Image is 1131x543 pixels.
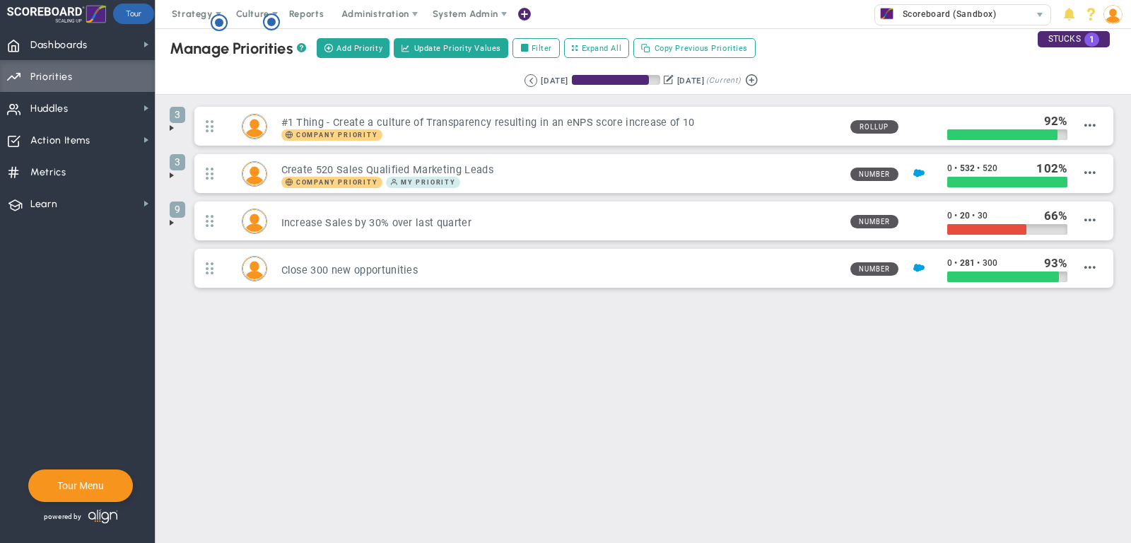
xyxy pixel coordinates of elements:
span: 9 [170,202,185,218]
span: 20 [960,211,970,221]
span: 66 [1044,209,1058,223]
img: Mark Collins [242,115,266,139]
span: 532 [960,163,975,173]
span: (Current) [706,74,740,87]
div: Manage Priorities [170,39,306,58]
span: 0 [947,258,952,268]
span: My Priority [386,177,460,188]
button: Expand All [564,38,629,58]
span: Company Priority [281,177,382,188]
span: • [977,258,980,268]
img: Mark Collins [242,257,266,281]
span: Strategy [172,8,213,19]
span: • [972,211,975,221]
div: Powered by Align [28,506,179,527]
button: Add Priority [317,38,389,58]
span: 3 [170,154,185,170]
span: Rollup [850,120,898,134]
span: Company Priority [296,132,378,139]
span: My Priority [401,179,456,186]
span: Company Priority [281,129,382,141]
h3: Increase Sales by 30% over last quarter [281,216,839,230]
span: Culture [236,8,269,19]
span: Learn [30,189,57,219]
h3: #1 Thing - Create a culture of Transparency resulting in an eNPS score increase of 10 [281,116,839,129]
span: 30 [978,211,988,221]
span: Number [850,262,898,276]
span: 93 [1044,256,1058,270]
span: Administration [341,8,409,19]
span: Number [850,215,898,228]
h3: Close 300 new opportunities [281,264,839,277]
span: 281 [960,258,975,268]
button: Copy Previous Priorities [633,38,756,58]
div: % [1044,208,1068,223]
span: 102 [1036,161,1057,175]
img: Salesforce Enabled<br />Sandbox: Quarterly Leads and Opportunities [913,168,925,179]
div: Mark Collins [242,256,267,281]
img: Katie Williams [242,209,266,233]
span: 520 [983,163,997,173]
div: Period Progress: 87% Day 79 of 90 with 11 remaining. [572,75,660,85]
div: % [1036,160,1067,176]
span: System Admin [433,8,498,19]
span: Scoreboard (Sandbox) [896,5,997,23]
span: Add Priority [336,42,382,54]
span: Priorities [30,62,73,92]
img: Hannah Dogru [242,162,266,186]
span: 92 [1044,114,1058,128]
span: • [954,258,957,268]
span: Company Priority [296,179,378,186]
span: Expand All [582,42,622,54]
div: Mark Collins [242,114,267,139]
button: Go to previous period [525,74,537,87]
span: • [977,163,980,173]
img: 33625.Company.photo [878,5,896,23]
span: Action Items [30,126,90,156]
span: Number [850,168,898,181]
span: Dashboards [30,30,88,60]
span: Metrics [30,158,66,187]
span: 0 [947,211,952,221]
span: Update Priority Values [414,42,501,54]
div: Katie Williams [242,209,267,234]
span: 3 [170,107,185,123]
div: STUCKS [1038,31,1110,47]
div: [DATE] [677,74,704,87]
h3: Create 520 Sales Qualified Marketing Leads [281,163,839,177]
span: 1 [1084,33,1099,47]
button: Tour Menu [53,479,108,492]
span: Copy Previous Priorities [655,42,748,54]
button: Update Priority Values [394,38,508,58]
label: Filter [512,38,560,58]
span: • [954,211,957,221]
span: select [1030,5,1050,25]
div: % [1044,113,1068,129]
span: 0 [947,163,952,173]
span: • [954,163,957,173]
span: Huddles [30,94,69,124]
div: Hannah Dogru [242,161,267,187]
img: Salesforce Enabled<br />Sandbox: Quarterly Leads and Opportunities [913,262,925,274]
img: 193898.Person.photo [1103,5,1123,24]
span: 300 [983,258,997,268]
div: [DATE] [541,74,568,87]
div: % [1044,255,1068,271]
